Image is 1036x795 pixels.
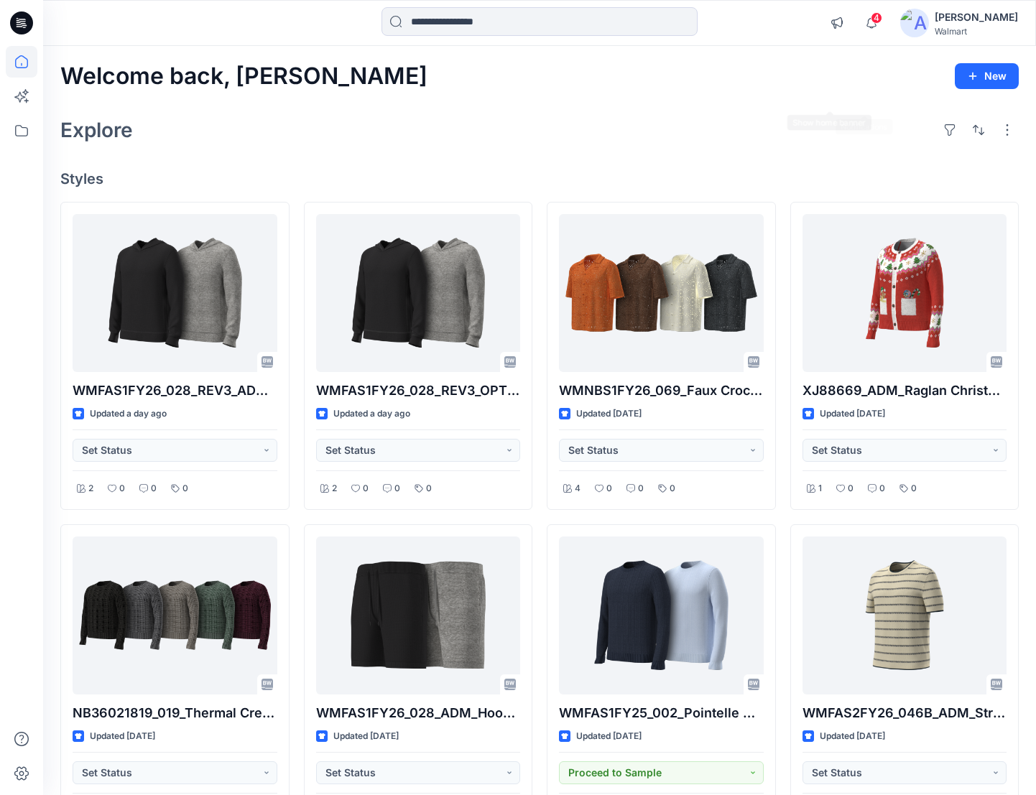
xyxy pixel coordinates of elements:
p: 0 [426,481,432,496]
p: 0 [151,481,157,496]
p: 2 [88,481,93,496]
img: avatar [900,9,929,37]
p: 0 [848,481,854,496]
a: WMFAS1FY25_002_Pointelle Cable Crewnek [559,536,764,694]
p: Updated [DATE] [576,406,642,422]
p: XJ88669_ADM_Raglan Christmas Cardi [803,381,1007,401]
div: Walmart [935,26,1018,37]
p: WMFAS1FY26_028_REV3_OPT2_ADM_Hoodie Sweater [316,381,521,401]
p: 2 [332,481,337,496]
p: 0 [182,481,188,496]
p: 0 [119,481,125,496]
p: Updated [DATE] [576,729,642,744]
p: Updated a day ago [90,406,167,422]
a: NB36021819_019_Thermal Crew Neck [73,536,277,694]
p: Updated a day ago [333,406,410,422]
p: Updated [DATE] [820,406,885,422]
a: WMNBS1FY26_069_Faux Crochet Camp Collar [559,214,764,372]
a: WMFAS1FY26_028_REV3_OPT2_ADM_Hoodie Sweater [316,214,521,372]
h2: Welcome back, [PERSON_NAME] [60,63,427,90]
p: WMFAS1FY26_028_REV3_ADM_Hoodie Sweater [73,381,277,401]
p: 4 [575,481,581,496]
p: 0 [879,481,885,496]
p: 0 [911,481,917,496]
h4: Styles [60,170,1019,187]
p: WMNBS1FY26_069_Faux Crochet Camp Collar [559,381,764,401]
p: 1 [818,481,822,496]
p: 0 [363,481,369,496]
p: 0 [394,481,400,496]
p: Updated [DATE] [90,729,155,744]
p: Updated [DATE] [820,729,885,744]
p: Updated [DATE] [333,729,399,744]
p: 0 [606,481,612,496]
span: 4 [871,12,882,24]
p: WMFAS1FY26_028_ADM_Hoodie Sweater [316,703,521,723]
a: XJ88669_ADM_Raglan Christmas Cardi [803,214,1007,372]
button: New [955,63,1019,89]
div: [PERSON_NAME] [935,9,1018,26]
p: 0 [670,481,675,496]
h2: Explore [60,118,133,141]
p: WMFAS2FY26_046B_ADM_Stripe Tee [803,703,1007,723]
p: 0 [638,481,644,496]
p: NB36021819_019_Thermal Crew Neck [73,703,277,723]
a: WMFAS1FY26_028_ADM_Hoodie Sweater [316,536,521,694]
p: WMFAS1FY25_002_Pointelle Cable Crewnek [559,703,764,723]
a: WMFAS1FY26_028_REV3_ADM_Hoodie Sweater [73,214,277,372]
a: WMFAS2FY26_046B_ADM_Stripe Tee [803,536,1007,694]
